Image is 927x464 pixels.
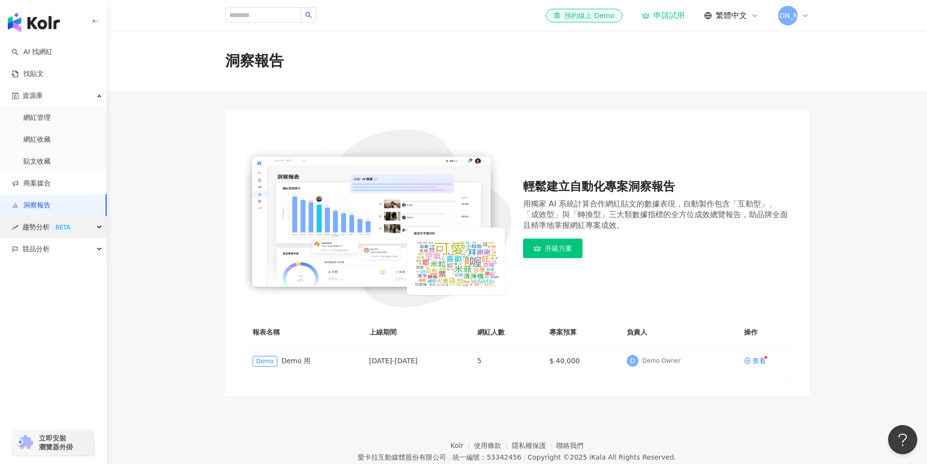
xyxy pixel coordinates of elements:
[358,453,446,461] div: 愛卡拉互動媒體股份有限公司
[642,11,685,20] a: 申請試用
[22,238,50,260] span: 競品分析
[759,10,816,21] span: [PERSON_NAME]
[16,435,35,450] img: chrome extension
[12,201,51,210] a: 洞察報告
[888,425,917,454] iframe: Help Scout Beacon - Open
[470,346,542,376] td: 5
[744,357,766,364] a: 查看
[39,434,73,451] span: 立即安裝 瀏覽器外掛
[448,453,451,461] span: |
[523,453,526,461] span: |
[22,85,43,107] span: 資源庫
[542,319,619,346] th: 專案預算
[453,453,521,461] div: 統一編號：53342456
[225,51,284,71] div: 洞察報告
[369,355,462,366] div: [DATE] - [DATE]
[23,135,51,145] a: 網紅收藏
[253,355,354,367] div: Demo 用
[12,224,18,231] span: rise
[362,319,470,346] th: 上線期間
[556,442,583,449] a: 聯絡我們
[630,355,636,366] span: D
[642,357,681,365] div: Demo Owner
[542,346,619,376] td: $ 40,000
[23,113,51,123] a: 網紅管理
[523,199,790,231] div: 用獨家 AI 系統計算合作網紅貼文的數據表現，自動製作包含「互動型」、「成效型」與「轉換型」三大類數據指標的全方位成效總覽報告，助品牌全面且精準地掌握網紅專案成效。
[305,12,312,19] span: search
[716,10,747,21] span: 繁體中文
[736,319,790,346] th: 操作
[546,9,622,22] a: 預約線上 Demo
[545,244,572,252] span: 升級方案
[470,319,542,346] th: 網紅人數
[8,13,60,32] img: logo
[245,319,362,346] th: 報表名稱
[589,453,606,461] a: iKala
[52,223,74,232] div: BETA
[12,47,53,57] a: searchAI 找網紅
[13,429,94,456] a: chrome extension立即安裝 瀏覽器外掛
[523,179,790,195] div: 輕鬆建立自動化專案洞察報告
[474,442,512,449] a: 使用條款
[527,453,676,461] div: Copyright © 2025 All Rights Reserved.
[523,239,790,258] a: 升級方案
[22,216,74,238] span: 趨勢分析
[554,11,614,20] div: 預約線上 Demo
[619,319,736,346] th: 負責人
[12,179,51,188] a: 商案媒合
[12,69,44,79] a: 找貼文
[512,442,557,449] a: 隱私權保護
[451,442,474,449] a: Kolr
[752,357,766,364] div: 查看
[523,239,582,258] button: 升級方案
[245,130,511,307] img: 輕鬆建立自動化專案洞察報告
[253,356,278,367] span: Demo
[23,157,51,167] a: 貼文收藏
